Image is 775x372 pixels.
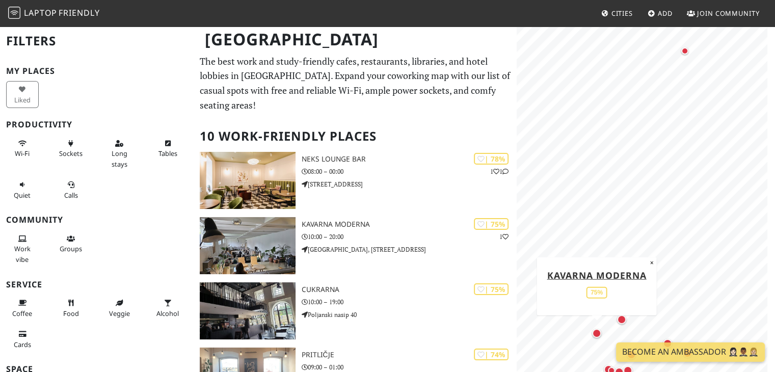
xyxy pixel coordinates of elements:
[8,7,20,19] img: LaptopFriendly
[474,349,509,360] div: | 74%
[6,66,188,76] h3: My Places
[658,9,673,18] span: Add
[8,5,100,22] a: LaptopFriendly LaptopFriendly
[194,282,517,339] a: Cukrarna | 75% Cukrarna 10:00 – 19:00 Poljanski nasip 40
[55,135,87,162] button: Sockets
[55,295,87,322] button: Food
[6,176,39,203] button: Quiet
[156,309,179,318] span: Alcohol
[302,310,517,320] p: Poljanski nasip 40
[586,323,607,343] div: Map marker
[302,362,517,372] p: 09:00 – 01:00
[302,285,517,294] h3: Cukrarna
[194,217,517,274] a: Kavarna Moderna | 75% 1 Kavarna Moderna 10:00 – 20:00 [GEOGRAPHIC_DATA], [STREET_ADDRESS]
[200,282,295,339] img: Cukrarna
[547,269,647,281] a: Kavarna Moderna
[6,120,188,129] h3: Productivity
[158,149,177,158] span: Work-friendly tables
[302,232,517,242] p: 10:00 – 20:00
[6,135,39,162] button: Wi-Fi
[151,295,184,322] button: Alcohol
[302,155,517,164] h3: Neks Lounge Bar
[63,309,79,318] span: Food
[14,244,31,263] span: People working
[15,149,30,158] span: Stable Wi-Fi
[697,9,760,18] span: Join Community
[112,149,127,168] span: Long stays
[14,340,31,349] span: Credit cards
[6,295,39,322] button: Coffee
[302,351,517,359] h3: Pritličje
[302,245,517,254] p: [GEOGRAPHIC_DATA], [STREET_ADDRESS]
[200,121,511,152] h2: 10 Work-Friendly Places
[109,309,130,318] span: Veggie
[60,244,82,253] span: Group tables
[59,7,99,18] span: Friendly
[302,220,517,229] h3: Kavarna Moderna
[6,280,188,289] h3: Service
[647,257,656,268] button: Close popup
[644,4,677,22] a: Add
[64,191,78,200] span: Video/audio calls
[490,167,509,176] p: 1 1
[474,218,509,230] div: | 75%
[55,230,87,257] button: Groups
[6,230,39,268] button: Work vibe
[302,179,517,189] p: [STREET_ADDRESS]
[302,167,517,176] p: 08:00 – 00:00
[197,25,515,54] h1: [GEOGRAPHIC_DATA]
[200,54,511,113] p: The best work and study-friendly cafes, restaurants, libraries, and hotel lobbies in [GEOGRAPHIC_...
[499,232,509,242] p: 1
[151,135,184,162] button: Tables
[683,4,764,22] a: Join Community
[6,326,39,353] button: Cards
[302,297,517,307] p: 10:00 – 19:00
[14,191,31,200] span: Quiet
[611,9,633,18] span: Cities
[103,135,136,172] button: Long stays
[474,153,509,165] div: | 78%
[6,215,188,225] h3: Community
[55,176,87,203] button: Calls
[6,25,188,57] h2: Filters
[474,283,509,295] div: | 75%
[24,7,57,18] span: Laptop
[12,309,32,318] span: Coffee
[597,4,637,22] a: Cities
[200,217,295,274] img: Kavarna Moderna
[675,41,695,61] div: Map marker
[611,309,632,330] div: Map marker
[200,152,295,209] img: Neks Lounge Bar
[194,152,517,209] a: Neks Lounge Bar | 78% 11 Neks Lounge Bar 08:00 – 00:00 [STREET_ADDRESS]
[586,286,607,298] div: 75%
[59,149,83,158] span: Power sockets
[103,295,136,322] button: Veggie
